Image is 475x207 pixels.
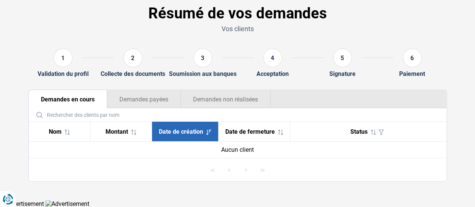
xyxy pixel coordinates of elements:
[29,90,107,108] button: Demandes en cours
[329,70,356,77] div: Signature
[106,128,128,135] span: Montant
[101,70,165,77] div: Collecte des documents
[107,90,181,108] button: Demandes payées
[222,162,237,177] button: Previous Page
[124,48,142,67] div: 2
[255,162,270,177] button: Last Page
[225,128,275,135] span: Date de fermeture
[38,70,89,77] div: Validation du profil
[205,162,220,177] button: First Page
[256,70,289,77] div: Acceptation
[28,24,447,33] p: Vos clients
[159,128,203,135] span: Date de création
[181,90,271,108] button: Demandes non réalisées
[28,5,447,23] h1: Résumé de vos demandes
[350,128,368,135] span: Status
[35,146,440,153] div: Aucun client
[333,48,352,67] div: 5
[54,48,72,67] div: 1
[169,70,237,77] div: Soumission aux banques
[32,108,443,121] input: Rechercher des clients par nom
[193,48,212,67] div: 3
[399,70,425,77] div: Paiement
[263,48,282,67] div: 4
[238,162,253,177] button: Next Page
[49,128,62,135] span: Nom
[403,48,422,67] div: 6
